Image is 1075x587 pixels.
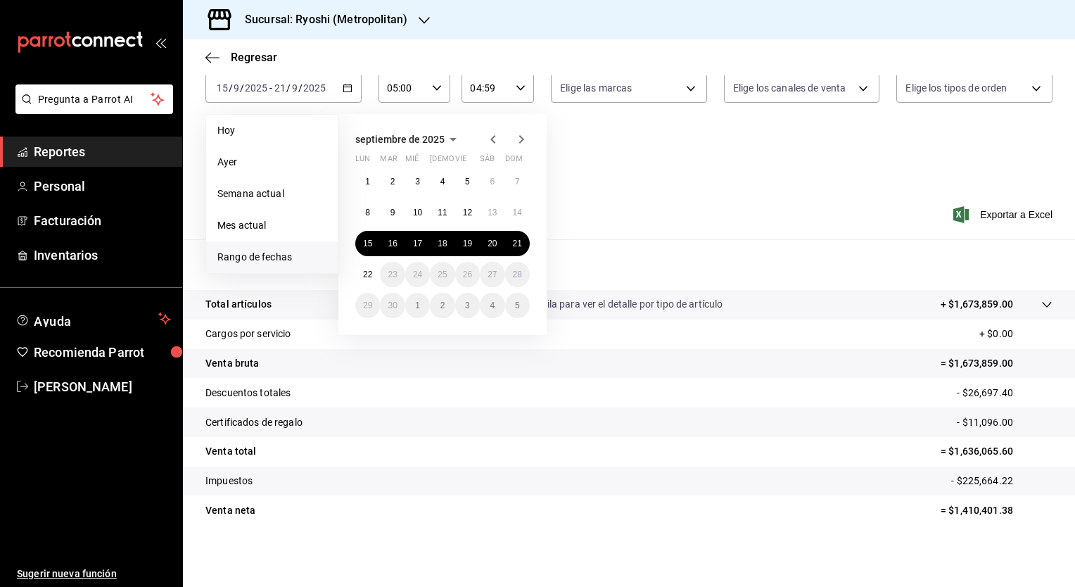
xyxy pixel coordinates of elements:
abbr: 15 de septiembre de 2025 [363,239,372,248]
abbr: 26 de septiembre de 2025 [463,270,472,279]
abbr: 2 de septiembre de 2025 [390,177,395,187]
button: 11 de septiembre de 2025 [430,200,454,225]
button: 12 de septiembre de 2025 [455,200,480,225]
abbr: 1 de octubre de 2025 [415,301,420,310]
abbr: 3 de octubre de 2025 [465,301,470,310]
abbr: 19 de septiembre de 2025 [463,239,472,248]
p: Cargos por servicio [205,327,291,341]
input: -- [274,82,286,94]
button: 17 de septiembre de 2025 [405,231,430,256]
button: Pregunta a Parrot AI [15,84,173,114]
abbr: 11 de septiembre de 2025 [438,208,447,217]
button: 29 de septiembre de 2025 [355,293,380,318]
span: / [240,82,244,94]
p: = $1,636,065.60 [941,444,1052,459]
span: / [298,82,303,94]
span: septiembre de 2025 [355,134,445,145]
p: Venta neta [205,503,255,518]
span: Elige los canales de venta [733,81,846,95]
abbr: domingo [505,154,523,169]
button: 18 de septiembre de 2025 [430,231,454,256]
abbr: 9 de septiembre de 2025 [390,208,395,217]
button: 3 de octubre de 2025 [455,293,480,318]
button: 26 de septiembre de 2025 [455,262,480,287]
span: Pregunta a Parrot AI [38,92,151,107]
span: Facturación [34,211,171,230]
p: Da clic en la fila para ver el detalle por tipo de artículo [490,297,723,312]
input: ---- [303,82,326,94]
p: Resumen [205,256,1052,273]
button: open_drawer_menu [155,37,166,48]
p: - $11,096.00 [957,415,1052,430]
abbr: martes [380,154,397,169]
h3: Sucursal: Ryoshi (Metropolitan) [234,11,407,28]
span: Rango de fechas [217,250,326,265]
a: Pregunta a Parrot AI [10,102,173,117]
span: - [269,82,272,94]
button: 2 de octubre de 2025 [430,293,454,318]
p: - $26,697.40 [957,386,1052,400]
abbr: 23 de septiembre de 2025 [388,270,397,279]
button: 1 de octubre de 2025 [405,293,430,318]
button: 4 de octubre de 2025 [480,293,504,318]
button: 1 de septiembre de 2025 [355,169,380,194]
button: 8 de septiembre de 2025 [355,200,380,225]
abbr: jueves [430,154,513,169]
button: 3 de septiembre de 2025 [405,169,430,194]
span: Ayer [217,155,326,170]
abbr: miércoles [405,154,419,169]
p: Descuentos totales [205,386,291,400]
span: Ayuda [34,310,153,327]
p: Certificados de regalo [205,415,303,430]
abbr: 17 de septiembre de 2025 [413,239,422,248]
button: 14 de septiembre de 2025 [505,200,530,225]
abbr: 21 de septiembre de 2025 [513,239,522,248]
button: Exportar a Excel [956,206,1052,223]
button: 10 de septiembre de 2025 [405,200,430,225]
button: 9 de septiembre de 2025 [380,200,405,225]
span: Sugerir nueva función [17,567,171,581]
p: Venta total [205,444,256,459]
p: Venta bruta [205,356,259,371]
span: Elige las marcas [560,81,632,95]
abbr: lunes [355,154,370,169]
abbr: 10 de septiembre de 2025 [413,208,422,217]
abbr: 29 de septiembre de 2025 [363,301,372,310]
input: ---- [244,82,268,94]
span: Regresar [231,51,277,64]
input: -- [233,82,240,94]
abbr: 27 de septiembre de 2025 [488,270,497,279]
button: 4 de septiembre de 2025 [430,169,454,194]
abbr: 3 de septiembre de 2025 [415,177,420,187]
span: Inventarios [34,246,171,265]
button: 5 de septiembre de 2025 [455,169,480,194]
button: 25 de septiembre de 2025 [430,262,454,287]
p: + $1,673,859.00 [941,297,1013,312]
abbr: 4 de octubre de 2025 [490,301,495,310]
button: 6 de septiembre de 2025 [480,169,504,194]
abbr: 22 de septiembre de 2025 [363,270,372,279]
button: 23 de septiembre de 2025 [380,262,405,287]
span: / [286,82,291,94]
p: = $1,410,401.38 [941,503,1052,518]
abbr: 16 de septiembre de 2025 [388,239,397,248]
button: 21 de septiembre de 2025 [505,231,530,256]
span: Personal [34,177,171,196]
abbr: 4 de septiembre de 2025 [440,177,445,187]
p: Total artículos [205,297,272,312]
input: -- [291,82,298,94]
abbr: 18 de septiembre de 2025 [438,239,447,248]
abbr: sábado [480,154,495,169]
button: Regresar [205,51,277,64]
abbr: 20 de septiembre de 2025 [488,239,497,248]
button: 13 de septiembre de 2025 [480,200,504,225]
abbr: 5 de septiembre de 2025 [465,177,470,187]
abbr: 7 de septiembre de 2025 [515,177,520,187]
p: = $1,673,859.00 [941,356,1052,371]
span: Hoy [217,123,326,138]
button: 28 de septiembre de 2025 [505,262,530,287]
button: 7 de septiembre de 2025 [505,169,530,194]
button: 20 de septiembre de 2025 [480,231,504,256]
button: 2 de septiembre de 2025 [380,169,405,194]
button: 24 de septiembre de 2025 [405,262,430,287]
